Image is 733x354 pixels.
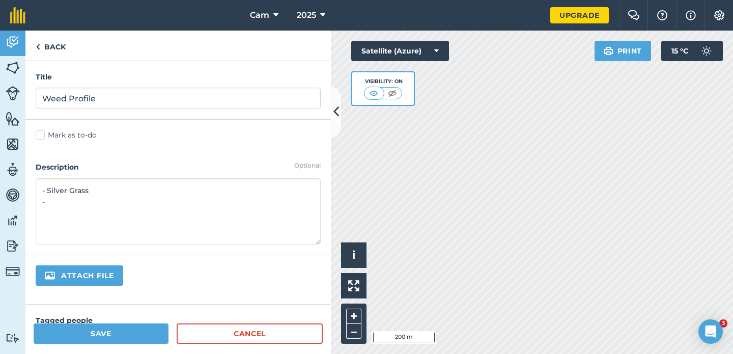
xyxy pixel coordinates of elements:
[346,309,361,324] button: +
[6,60,20,75] img: svg+xml;base64,PHN2ZyB4bWxucz0iaHR0cDovL3d3dy53My5vcmcvMjAwMC9zdmciIHdpZHRoPSI1NiIgaGVpZ2h0PSI2MC...
[628,10,640,20] img: Two speech bubbles overlapping with the left bubble in the forefront
[698,319,723,344] div: Open Intercom Messenger
[6,264,20,279] img: svg+xml;base64,PD94bWwgdmVyc2lvbj0iMS4wIiBlbmNvZGluZz0idXRmLTgiPz4KPCEtLSBHZW5lcmF0b3I6IEFkb2JlIE...
[346,324,361,339] button: –
[368,88,380,98] img: svg+xml;base64,PHN2ZyB4bWxucz0iaHR0cDovL3d3dy53My5vcmcvMjAwMC9zdmciIHdpZHRoPSI1MCIgaGVpZ2h0PSI0MC...
[6,111,20,126] img: svg+xml;base64,PHN2ZyB4bWxucz0iaHR0cDovL3d3dy53My5vcmcvMjAwMC9zdmciIHdpZHRoPSI1NiIgaGVpZ2h0PSI2MC...
[351,41,449,61] button: Satellite (Azure)
[6,86,20,100] img: svg+xml;base64,PD94bWwgdmVyc2lvbj0iMS4wIiBlbmNvZGluZz0idXRmLTgiPz4KPCEtLSBHZW5lcmF0b3I6IEFkb2JlIE...
[671,41,688,61] span: 15 ° C
[352,249,355,261] span: i
[25,31,76,61] a: Back
[386,88,399,98] img: svg+xml;base64,PHN2ZyB4bWxucz0iaHR0cDovL3d3dy53My5vcmcvMjAwMC9zdmciIHdpZHRoPSI1MCIgaGVpZ2h0PSI0MC...
[713,10,725,20] img: A cog icon
[177,323,323,344] a: Cancel
[297,9,316,21] span: 2025
[36,178,321,244] textarea: - Silver Grass -
[6,238,20,254] img: svg+xml;base64,PD94bWwgdmVyc2lvbj0iMS4wIiBlbmNvZGluZz0idXRmLTgiPz4KPCEtLSBHZW5lcmF0b3I6IEFkb2JlIE...
[250,9,269,21] span: Cam
[550,7,609,23] a: Upgrade
[719,319,727,328] span: 3
[656,10,668,20] img: A question mark icon
[6,35,20,50] img: svg+xml;base64,PD94bWwgdmVyc2lvbj0iMS4wIiBlbmNvZGluZz0idXRmLTgiPz4KPCEtLSBHZW5lcmF0b3I6IEFkb2JlIE...
[10,7,25,23] img: fieldmargin Logo
[36,130,321,141] label: Mark as to-do
[6,187,20,203] img: svg+xml;base64,PD94bWwgdmVyc2lvbj0iMS4wIiBlbmNvZGluZz0idXRmLTgiPz4KPCEtLSBHZW5lcmF0b3I6IEFkb2JlIE...
[36,41,40,53] img: svg+xml;base64,PHN2ZyB4bWxucz0iaHR0cDovL3d3dy53My5vcmcvMjAwMC9zdmciIHdpZHRoPSI5IiBoZWlnaHQ9IjI0Ii...
[686,9,696,21] img: svg+xml;base64,PHN2ZyB4bWxucz0iaHR0cDovL3d3dy53My5vcmcvMjAwMC9zdmciIHdpZHRoPSIxNyIgaGVpZ2h0PSIxNy...
[595,41,652,61] button: Print
[696,41,717,61] img: svg+xml;base64,PD94bWwgdmVyc2lvbj0iMS4wIiBlbmNvZGluZz0idXRmLTgiPz4KPCEtLSBHZW5lcmF0b3I6IEFkb2JlIE...
[661,41,723,61] button: 15 °C
[364,77,403,86] div: Visibility: On
[604,45,613,57] img: svg+xml;base64,PHN2ZyB4bWxucz0iaHR0cDovL3d3dy53My5vcmcvMjAwMC9zdmciIHdpZHRoPSIxOSIgaGVpZ2h0PSIyNC...
[348,280,359,291] img: Four arrows, one pointing top left, one top right, one bottom right and the last bottom left
[6,137,20,152] img: svg+xml;base64,PHN2ZyB4bWxucz0iaHR0cDovL3d3dy53My5vcmcvMjAwMC9zdmciIHdpZHRoPSI1NiIgaGVpZ2h0PSI2MC...
[6,162,20,177] img: svg+xml;base64,PD94bWwgdmVyc2lvbj0iMS4wIiBlbmNvZGluZz0idXRmLTgiPz4KPCEtLSBHZW5lcmF0b3I6IEFkb2JlIE...
[6,213,20,228] img: svg+xml;base64,PD94bWwgdmVyc2lvbj0iMS4wIiBlbmNvZGluZz0idXRmLTgiPz4KPCEtLSBHZW5lcmF0b3I6IEFkb2JlIE...
[34,323,168,344] button: Save
[294,161,321,170] div: Optional
[36,315,321,326] h4: Tagged people
[36,161,321,173] h4: Description
[6,333,20,343] img: svg+xml;base64,PD94bWwgdmVyc2lvbj0iMS4wIiBlbmNvZGluZz0idXRmLTgiPz4KPCEtLSBHZW5lcmF0b3I6IEFkb2JlIE...
[36,71,321,83] h4: Title
[341,242,366,268] button: i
